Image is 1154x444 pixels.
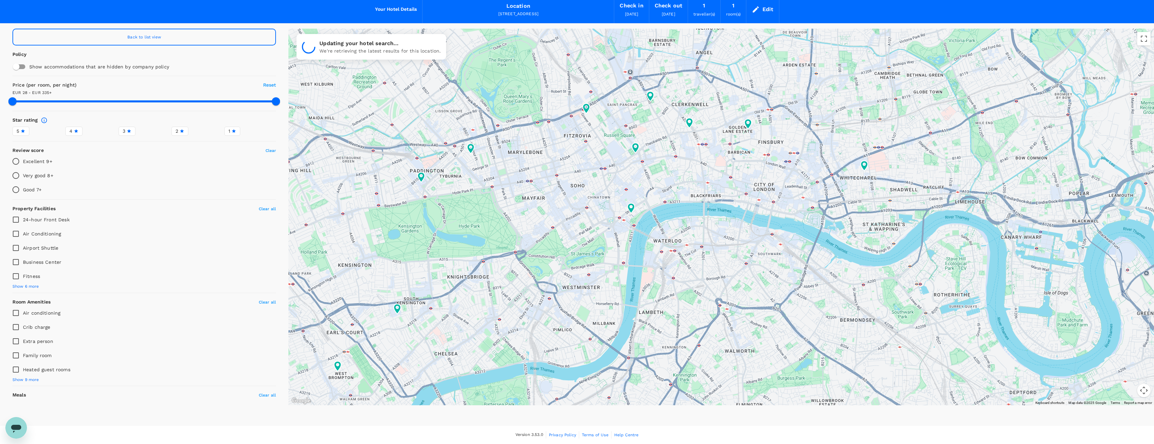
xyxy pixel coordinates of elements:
[549,431,576,439] a: Privacy Policy
[582,431,609,439] a: Terms of Use
[1137,32,1151,45] button: Toggle fullscreen view
[614,433,639,437] span: Help Centre
[263,82,276,88] span: Reset
[762,5,774,14] div: Edit
[23,186,41,193] p: Good 7+
[375,6,417,13] h6: Your Hotel Details
[12,82,210,89] h6: Price (per room, per night)
[12,377,39,383] span: Show 9 more
[582,433,609,437] span: Terms of Use
[41,117,48,124] svg: Star ratings are awarded to properties to represent the quality of services, facilities, and amen...
[23,259,61,265] span: Business Center
[69,128,72,135] span: 4
[123,128,125,135] span: 3
[506,1,530,11] div: Location
[23,158,52,165] p: Excellent 9+
[29,63,238,70] p: Show accommodations that are hidden by company policy
[12,29,276,45] a: Back to list view
[1137,384,1151,397] button: Map camera controls
[614,431,639,439] a: Help Centre
[319,47,441,54] p: We're retrieving the latest results for this location.
[12,51,32,58] p: Policy
[732,1,735,10] div: 1
[23,324,51,330] span: Crib charge
[266,148,276,153] span: Clear
[23,172,53,179] p: Very good 8+
[259,300,276,305] span: Clear all
[726,12,741,17] span: room(s)
[176,128,178,135] span: 2
[319,39,441,47] p: Updating your hotel search...
[12,391,26,399] h6: Meals
[290,397,312,405] img: Google
[1068,401,1106,405] span: Map data ©2025 Google
[1035,401,1064,405] button: Keyboard shortcuts
[259,393,276,398] span: Clear all
[549,433,576,437] span: Privacy Policy
[703,1,705,10] div: 1
[23,245,58,251] span: Airport Shuttle
[12,298,51,306] h6: Room Amenities
[12,90,52,95] span: EUR 28 - EUR 335+
[228,128,230,135] span: 1
[1111,401,1120,405] a: Terms (opens in new tab)
[428,11,609,18] div: [STREET_ADDRESS]
[620,1,643,10] div: Check in
[1124,401,1152,405] a: Report a map error
[23,231,61,236] span: Air Conditioning
[23,274,40,279] span: Fitness
[23,217,70,222] span: 24-hour Front Desk
[17,128,19,135] span: 5
[23,367,70,372] span: Heated guest rooms
[259,207,276,211] span: Clear all
[693,12,715,17] span: traveller(s)
[23,353,52,358] span: Family room
[12,283,39,290] span: Show 6 more
[290,397,312,405] a: Open this area in Google Maps (opens a new window)
[23,310,60,316] span: Air conditioning
[662,12,675,17] span: [DATE]
[516,432,543,438] span: Version 3.53.0
[12,117,38,124] h6: Star rating
[12,205,56,213] h6: Property Facilities
[12,147,44,154] h6: Review score
[5,417,27,439] iframe: Button to launch messaging window
[127,35,161,39] span: Back to list view
[625,12,638,17] span: [DATE]
[655,1,682,10] div: Check out
[23,339,53,344] span: Extra person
